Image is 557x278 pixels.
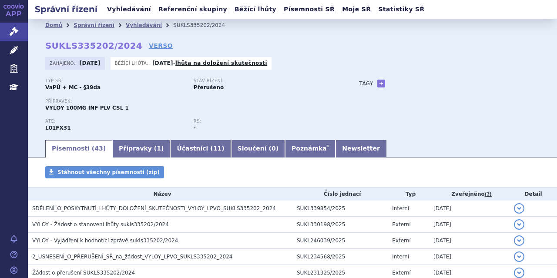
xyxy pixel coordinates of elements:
p: - [152,60,267,67]
a: Písemnosti SŘ [281,3,337,15]
span: 11 [213,145,221,152]
a: Statistiky SŘ [376,3,427,15]
a: Domů [45,22,62,28]
a: Sloučení (0) [231,140,285,157]
strong: VaPÚ + MC - §39da [45,84,101,90]
span: Běžící lhůta: [115,60,150,67]
strong: [DATE] [152,60,173,66]
span: VYLOY - Žádost o stanovení lhůty sukls335202/2024 [32,221,169,228]
span: VYLOY - Vyjádření k hodnotící zprávě sukls335202/2024 [32,238,178,244]
p: RS: [194,119,333,124]
td: SUKL330198/2025 [292,217,388,233]
abbr: (?) [485,191,492,198]
a: Účastníci (11) [170,140,231,157]
a: Newsletter [336,140,386,157]
span: Interní [392,205,409,211]
p: ATC: [45,119,185,124]
button: detail [514,203,524,214]
button: detail [514,235,524,246]
td: SUKL339854/2025 [292,201,388,217]
span: Externí [392,270,410,276]
a: Písemnosti (43) [45,140,112,157]
td: [DATE] [429,217,510,233]
td: SUKL234568/2025 [292,249,388,265]
span: SDĚLENÍ_O_POSKYTNUTÍ_LHŮTY_DOLOŽENÍ_SKUTEČNOSTI_VYLOY_LPVO_SUKLS335202_2024 [32,205,276,211]
span: 0 [272,145,276,152]
li: SUKLS335202/2024 [173,19,236,32]
span: Externí [392,221,410,228]
strong: [DATE] [80,60,101,66]
th: Detail [510,188,557,201]
h2: Správní řízení [28,3,104,15]
td: SUKL246039/2025 [292,233,388,249]
td: [DATE] [429,233,510,249]
a: Běžící lhůty [232,3,279,15]
th: Číslo jednací [292,188,388,201]
span: VYLOY 100MG INF PLV CSL 1 [45,105,129,111]
span: Externí [392,238,410,244]
a: Moje SŘ [339,3,373,15]
p: Přípravek: [45,99,342,104]
span: Interní [392,254,409,260]
a: VERSO [149,41,173,50]
a: Správní řízení [74,22,114,28]
td: [DATE] [429,201,510,217]
th: Název [28,188,292,201]
a: Přípravky (1) [112,140,170,157]
a: Vyhledávání [126,22,162,28]
strong: ZOLBETUXIMAB [45,125,71,131]
span: Žádost o přerušení SUKLS335202/2024 [32,270,135,276]
strong: - [194,125,196,131]
td: [DATE] [429,249,510,265]
th: Zveřejněno [429,188,510,201]
a: Referenční skupiny [156,3,230,15]
strong: Přerušeno [194,84,224,90]
button: detail [514,268,524,278]
strong: SUKLS335202/2024 [45,40,142,51]
a: Poznámka* [285,140,336,157]
span: Zahájeno: [50,60,77,67]
p: Typ SŘ: [45,78,185,84]
a: Vyhledávání [104,3,154,15]
th: Typ [388,188,429,201]
span: 1 [157,145,161,152]
span: Stáhnout všechny písemnosti (zip) [57,169,160,175]
button: detail [514,251,524,262]
button: detail [514,219,524,230]
a: Stáhnout všechny písemnosti (zip) [45,166,164,178]
p: Stav řízení: [194,78,333,84]
span: 43 [94,145,103,152]
a: lhůta na doložení skutečnosti [175,60,267,66]
span: 2_USNESENÍ_O_PŘERUŠENÍ_SŘ_na_žádost_VYLOY_LPVO_SUKLS335202_2024 [32,254,232,260]
h3: Tagy [359,78,373,89]
a: + [377,80,385,87]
